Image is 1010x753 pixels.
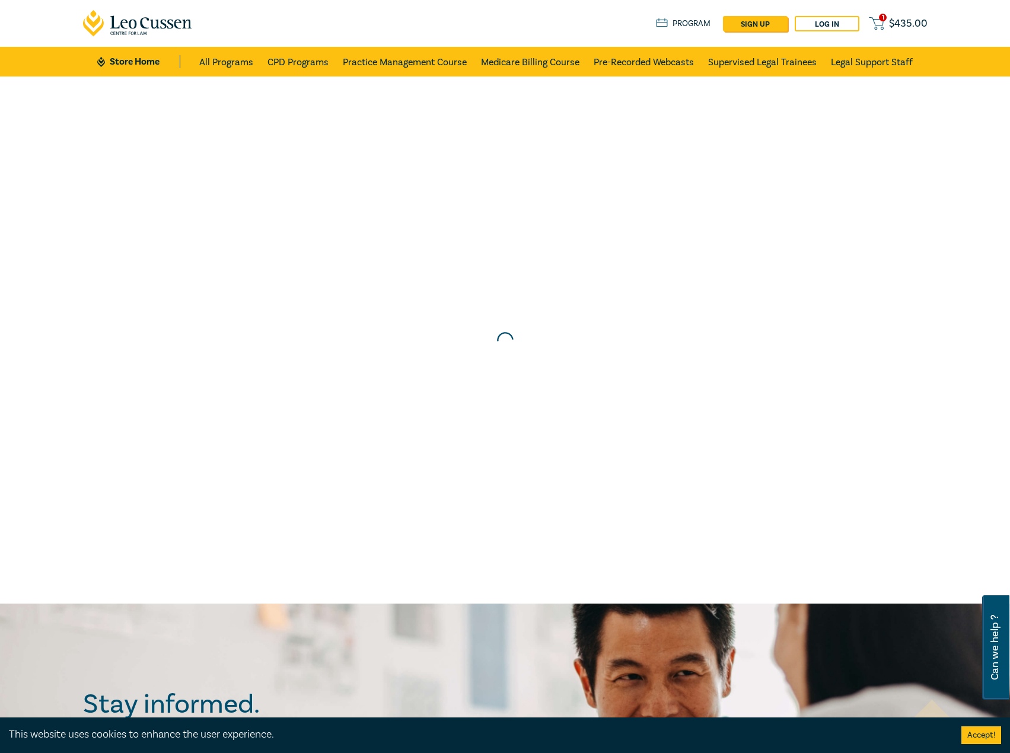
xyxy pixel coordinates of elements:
[267,47,329,76] a: CPD Programs
[199,47,253,76] a: All Programs
[97,55,180,68] a: Store Home
[879,14,887,21] span: 1
[961,726,1001,744] button: Accept cookies
[723,16,788,31] a: sign up
[83,689,363,720] h2: Stay informed.
[831,47,913,76] a: Legal Support Staff
[656,17,711,30] a: Program
[795,16,859,31] a: Log in
[343,47,467,76] a: Practice Management Course
[9,727,944,742] div: This website uses cookies to enhance the user experience.
[708,47,817,76] a: Supervised Legal Trainees
[889,17,928,30] span: $ 435.00
[481,47,579,76] a: Medicare Billing Course
[989,602,1001,693] span: Can we help ?
[594,47,694,76] a: Pre-Recorded Webcasts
